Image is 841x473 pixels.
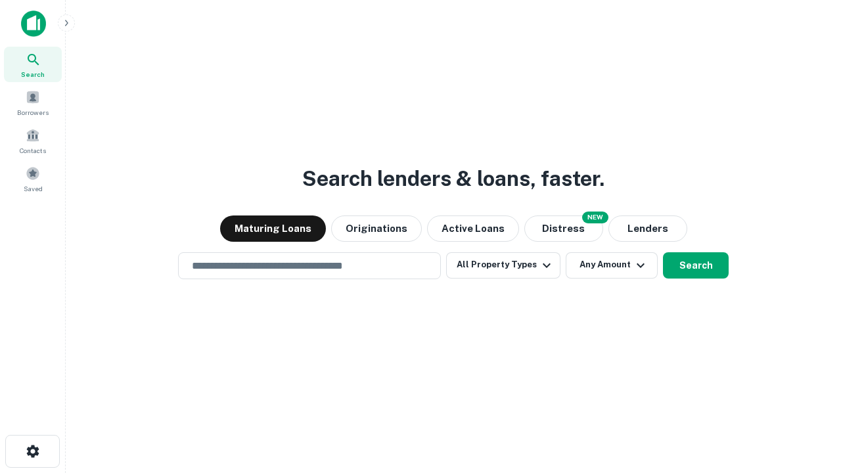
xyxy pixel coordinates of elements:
img: capitalize-icon.png [21,11,46,37]
button: Search distressed loans with lien and other non-mortgage details. [524,215,603,242]
a: Contacts [4,123,62,158]
div: NEW [582,212,608,223]
iframe: Chat Widget [775,326,841,389]
button: Lenders [608,215,687,242]
span: Borrowers [17,107,49,118]
button: All Property Types [446,252,560,279]
a: Search [4,47,62,82]
span: Search [21,69,45,79]
span: Saved [24,183,43,194]
a: Saved [4,161,62,196]
button: Maturing Loans [220,215,326,242]
span: Contacts [20,145,46,156]
button: Any Amount [566,252,658,279]
a: Borrowers [4,85,62,120]
h3: Search lenders & loans, faster. [302,163,604,194]
button: Search [663,252,729,279]
button: Originations [331,215,422,242]
button: Active Loans [427,215,519,242]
